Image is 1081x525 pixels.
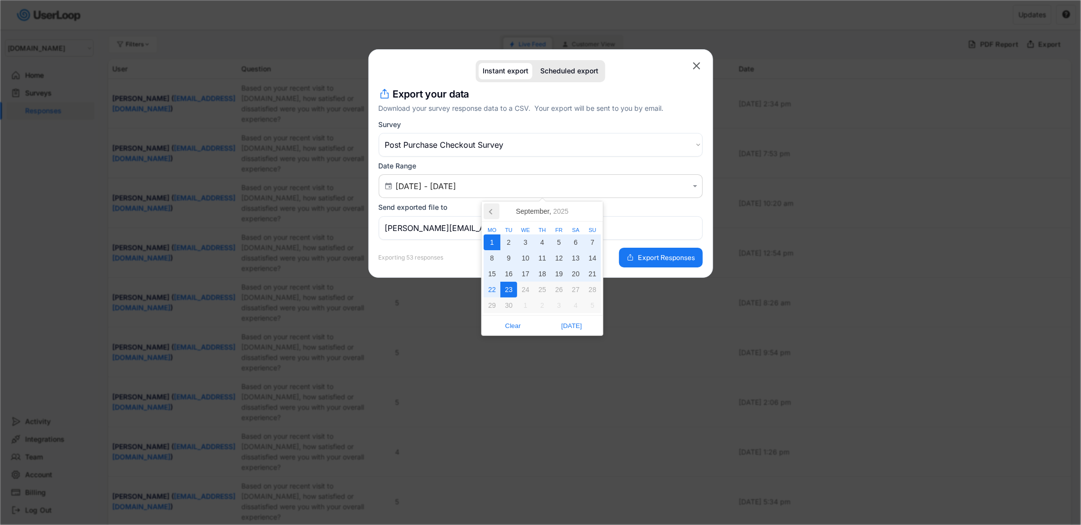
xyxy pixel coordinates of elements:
[500,228,517,233] div: Tu
[534,282,551,297] div: 25
[567,228,584,233] div: Sa
[534,234,551,250] div: 4
[551,250,567,266] div: 12
[693,60,700,72] text: 
[534,228,551,233] div: Th
[500,250,517,266] div: 9
[567,282,584,297] div: 27
[551,266,567,282] div: 19
[551,228,567,233] div: Fr
[517,266,534,282] div: 17
[534,266,551,282] div: 18
[619,248,703,267] button: Export Responses
[500,297,517,313] div: 30
[540,67,598,75] div: Scheduled export
[484,228,500,233] div: Mo
[379,103,703,113] div: Download your survey response data to a CSV. Your export will be sent to you by email.
[551,297,567,313] div: 3
[484,250,500,266] div: 8
[379,120,401,129] div: Survey
[500,234,517,250] div: 2
[553,208,568,215] i: 2025
[542,318,601,333] button: [DATE]
[567,234,584,250] div: 6
[584,228,601,233] div: Su
[517,282,534,297] div: 24
[545,318,598,333] span: [DATE]
[567,266,584,282] div: 20
[584,282,601,297] div: 28
[517,250,534,266] div: 10
[517,228,534,233] div: We
[551,234,567,250] div: 5
[534,297,551,313] div: 2
[500,266,517,282] div: 16
[584,234,601,250] div: 7
[567,297,584,313] div: 4
[384,182,393,191] button: 
[385,182,392,191] text: 
[517,234,534,250] div: 3
[393,87,469,101] h4: Export your data
[483,67,528,75] div: Instant export
[690,60,703,72] button: 
[512,203,573,219] div: September,
[534,250,551,266] div: 11
[484,318,542,333] button: Clear
[551,282,567,297] div: 26
[567,250,584,266] div: 13
[396,181,688,191] input: Air Date/Time Picker
[500,282,517,297] div: 23
[379,162,417,170] div: Date Range
[487,318,539,333] span: Clear
[379,203,448,212] div: Send exported file to
[484,234,500,250] div: 1
[484,266,500,282] div: 15
[484,297,500,313] div: 29
[517,297,534,313] div: 1
[584,250,601,266] div: 14
[379,255,444,261] div: Exporting 53 responses
[584,266,601,282] div: 21
[693,182,697,190] text: 
[584,297,601,313] div: 5
[638,254,695,261] span: Export Responses
[691,182,700,191] button: 
[484,282,500,297] div: 22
